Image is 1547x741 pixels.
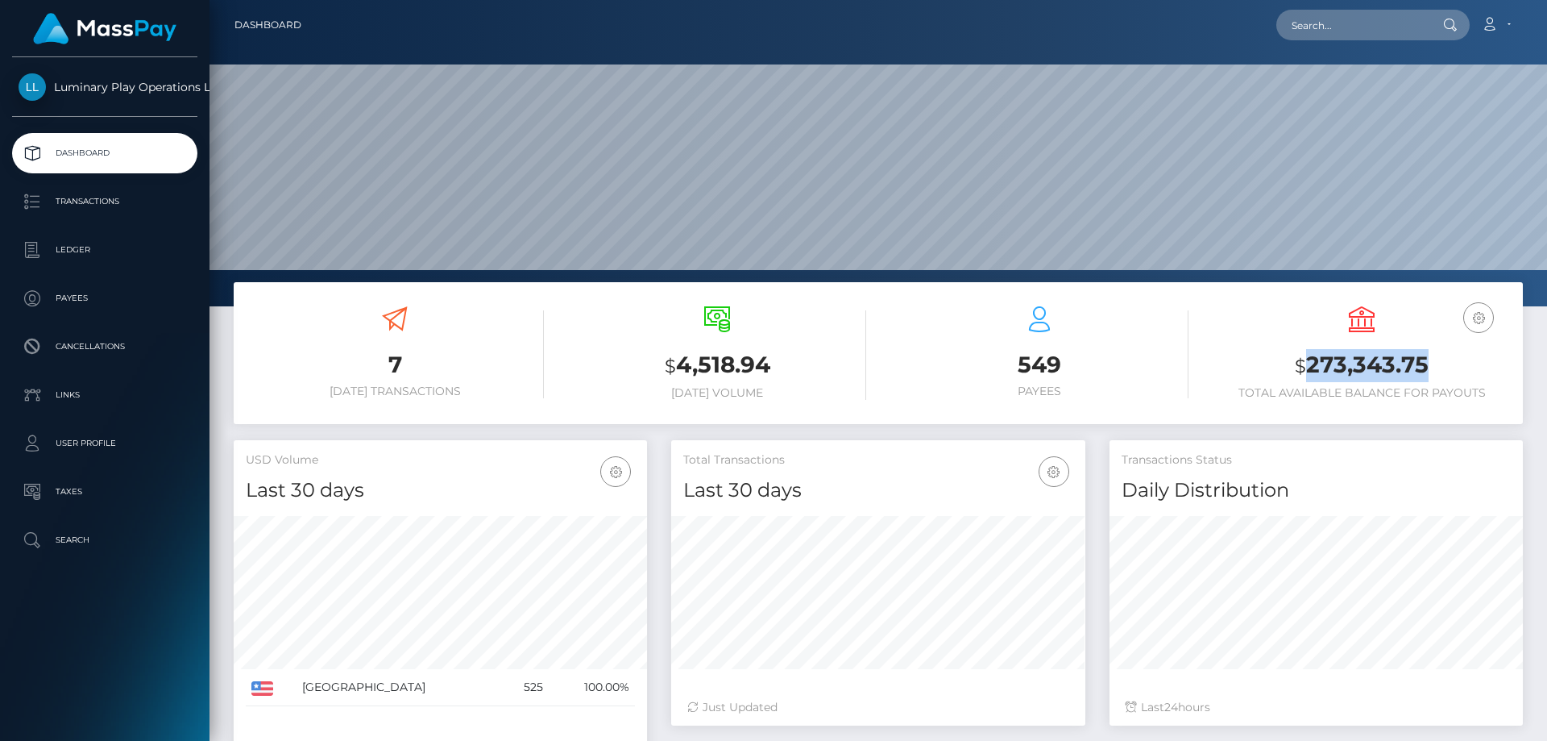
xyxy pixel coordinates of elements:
[1122,477,1511,505] h4: Daily Distribution
[1122,452,1511,468] h5: Transactions Status
[890,349,1188,381] h3: 549
[12,423,197,464] a: User Profile
[502,669,549,706] td: 525
[19,383,191,407] p: Links
[665,355,676,377] small: $
[246,349,544,381] h3: 7
[683,477,1072,505] h4: Last 30 days
[12,80,197,94] span: Luminary Play Operations Limited
[890,385,1188,398] h6: Payees
[19,141,191,165] p: Dashboard
[568,386,866,400] h6: [DATE] Volume
[568,349,866,382] h3: 4,518.94
[1213,349,1511,382] h3: 273,343.75
[246,477,635,505] h4: Last 30 days
[19,189,191,214] p: Transactions
[12,327,197,367] a: Cancellations
[1164,700,1178,714] span: 24
[251,681,273,696] img: US.png
[687,699,1068,716] div: Just Updated
[234,8,301,42] a: Dashboard
[246,452,635,468] h5: USD Volume
[19,286,191,310] p: Payees
[246,385,544,398] h6: [DATE] Transactions
[12,278,197,318] a: Payees
[19,238,191,262] p: Ledger
[1295,355,1306,377] small: $
[549,669,635,706] td: 100.00%
[12,375,197,415] a: Links
[19,335,191,359] p: Cancellations
[1213,386,1511,400] h6: Total Available Balance for Payouts
[19,73,46,101] img: Luminary Play Operations Limited
[12,472,197,512] a: Taxes
[1276,10,1428,40] input: Search...
[12,181,197,222] a: Transactions
[297,669,502,706] td: [GEOGRAPHIC_DATA]
[12,520,197,560] a: Search
[12,230,197,270] a: Ledger
[19,480,191,504] p: Taxes
[1126,699,1507,716] div: Last hours
[33,13,176,44] img: MassPay Logo
[19,431,191,456] p: User Profile
[19,528,191,552] p: Search
[683,452,1072,468] h5: Total Transactions
[12,133,197,173] a: Dashboard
